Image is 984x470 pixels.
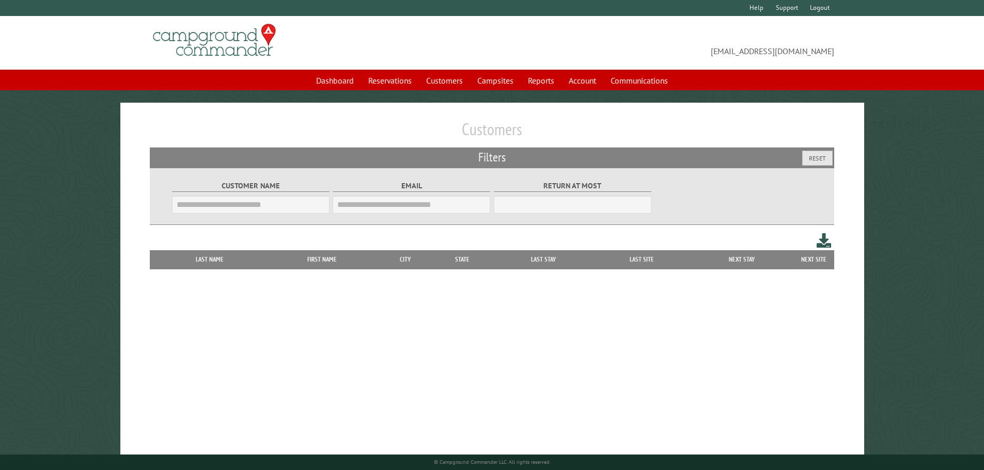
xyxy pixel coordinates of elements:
th: City [380,250,431,269]
th: Last Site [593,250,690,269]
th: State [431,250,494,269]
th: First Name [264,250,380,269]
th: Next Site [793,250,834,269]
a: Customers [420,71,469,90]
h2: Filters [150,148,835,167]
th: Next Stay [691,250,793,269]
a: Account [563,71,602,90]
a: Communications [604,71,674,90]
span: [EMAIL_ADDRESS][DOMAIN_NAME] [492,28,835,57]
h1: Customers [150,119,835,148]
label: Return at most [494,180,651,192]
a: Dashboard [310,71,360,90]
a: Reports [522,71,560,90]
a: Campsites [471,71,520,90]
th: Last Stay [494,250,593,269]
label: Customer Name [172,180,330,192]
img: Campground Commander [150,20,279,60]
th: Last Name [155,250,264,269]
small: © Campground Commander LLC. All rights reserved. [434,459,551,465]
label: Email [333,180,490,192]
a: Reservations [362,71,418,90]
button: Reset [802,151,833,166]
a: Download this customer list (.csv) [817,231,832,250]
